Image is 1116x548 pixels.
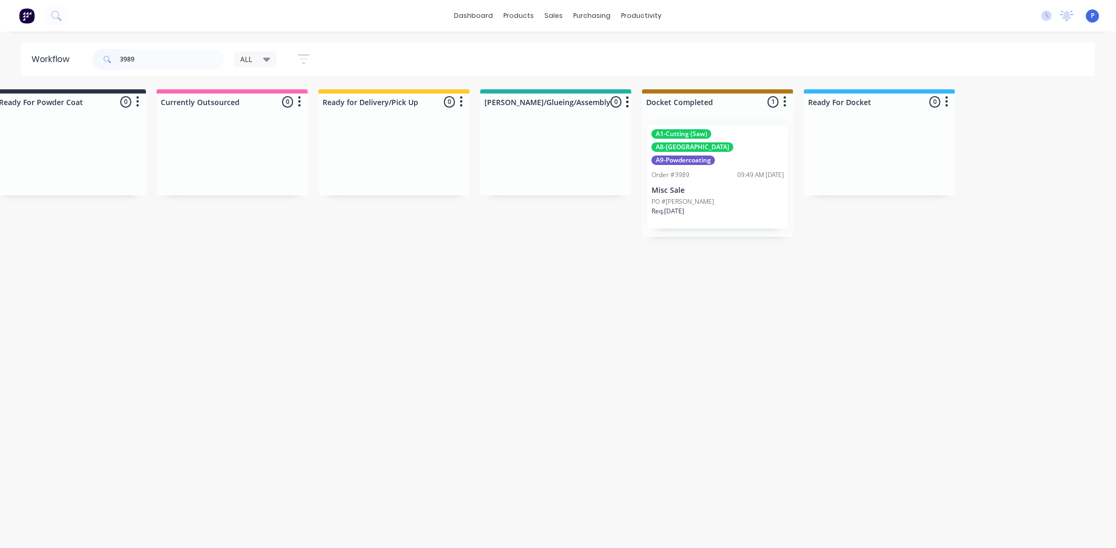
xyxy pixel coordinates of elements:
[1091,11,1094,20] span: P
[32,53,75,66] div: Workflow
[652,129,711,139] div: A1-Cutting (Saw)
[19,8,35,24] img: Factory
[652,197,714,206] p: PO #[PERSON_NAME]
[499,8,540,24] div: products
[652,156,715,165] div: A9-Powdercoating
[652,186,784,195] p: Misc Sale
[737,170,784,180] div: 09:49 AM [DATE]
[241,54,253,65] span: ALL
[647,125,788,229] div: A1-Cutting (Saw)A8-[GEOGRAPHIC_DATA]A9-PowdercoatingOrder #398909:49 AM [DATE]Misc SalePO #[PERSO...
[120,49,224,70] input: Search for orders...
[569,8,616,24] div: purchasing
[540,8,569,24] div: sales
[652,206,684,216] p: Req. [DATE]
[652,170,689,180] div: Order #3989
[652,142,733,152] div: A8-[GEOGRAPHIC_DATA]
[616,8,667,24] div: productivity
[449,8,499,24] a: dashboard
